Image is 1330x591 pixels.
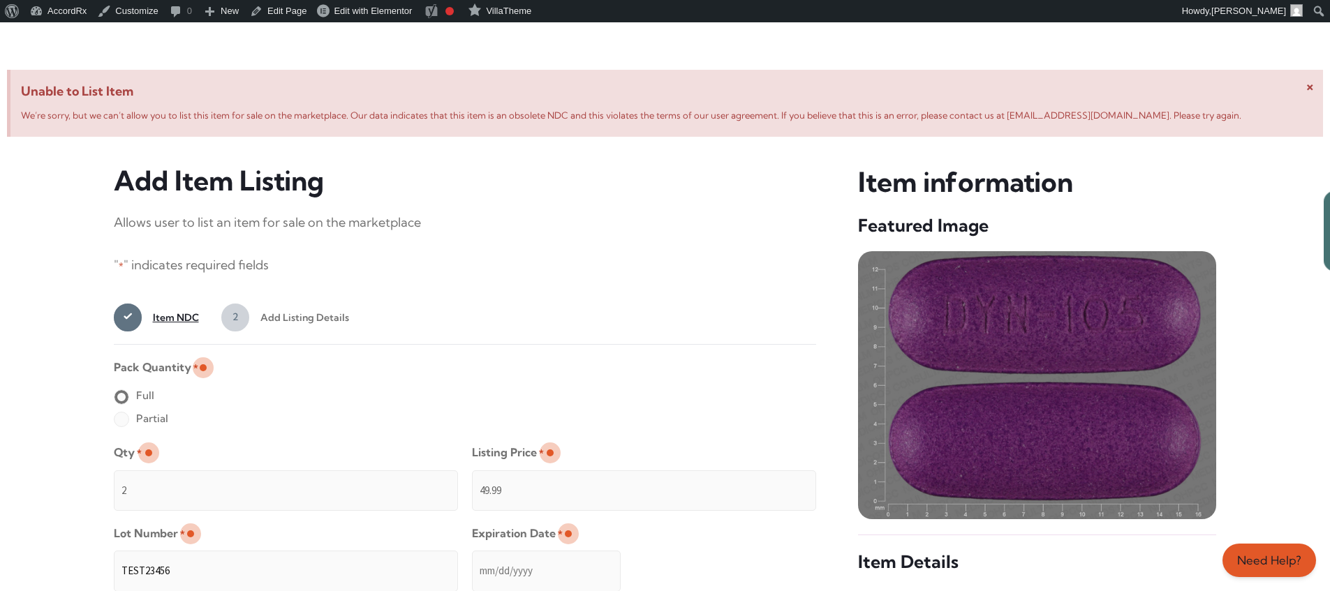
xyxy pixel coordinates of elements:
label: Full [114,384,154,407]
input: mm/dd/yyyy [472,551,621,591]
span: Unable to List Item [21,80,1313,103]
span: 2 [221,304,249,331]
span: Edit with Elementor [334,6,412,16]
span: Item NDC [142,304,199,331]
a: Need Help? [1222,544,1316,577]
p: " " indicates required fields [114,254,817,277]
h5: Featured Image [858,214,1216,237]
span: [PERSON_NAME] [1211,6,1286,16]
h3: Add Item Listing [114,165,817,197]
a: 1Item NDC [114,304,199,331]
label: Lot Number [114,522,185,545]
legend: Pack Quantity [114,356,198,379]
div: Focus keyphrase not set [445,7,454,15]
span: 1 [114,304,142,331]
h5: Item Details [858,551,1216,574]
p: Allows user to list an item for sale on the marketplace [114,211,817,234]
label: Partial [114,407,168,430]
h3: Item information [858,165,1216,200]
span: We’re sorry, but we can’t allow you to list this item for sale on the marketplace. Our data indic... [21,110,1241,121]
label: Listing Price [472,441,544,464]
label: Qty [114,441,142,464]
span: Add Listing Details [249,304,349,331]
span: × [1306,77,1314,94]
label: Expiration Date [472,522,563,545]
